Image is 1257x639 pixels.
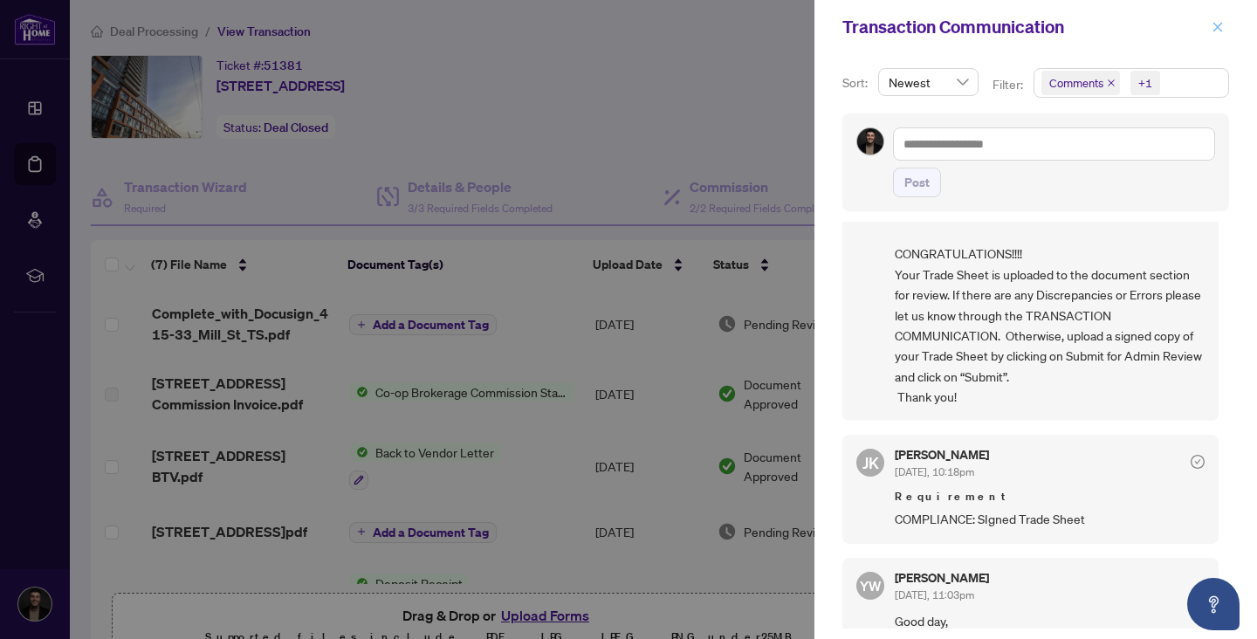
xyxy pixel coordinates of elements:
[895,488,1205,505] span: Requirement
[1212,21,1224,33] span: close
[895,465,974,478] span: [DATE], 10:18pm
[860,575,882,596] span: YW
[842,14,1206,40] div: Transaction Communication
[857,128,883,155] img: Profile Icon
[1107,79,1116,87] span: close
[895,509,1205,529] span: COMPLIANCE: SIgned Trade Sheet
[1041,71,1120,95] span: Comments
[993,75,1026,94] p: Filter:
[889,69,968,95] span: Newest
[1138,74,1152,92] div: +1
[1049,74,1103,92] span: Comments
[893,168,941,197] button: Post
[895,449,989,461] h5: [PERSON_NAME]
[842,73,871,93] p: Sort:
[895,588,974,601] span: [DATE], 11:03pm
[862,450,879,475] span: JK
[895,572,989,584] h5: [PERSON_NAME]
[1187,578,1240,630] button: Open asap
[1191,455,1205,469] span: check-circle
[895,203,1205,408] span: Hi [PERSON_NAME], CONGRATULATIONS!!!! Your Trade Sheet is uploaded to the document section for re...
